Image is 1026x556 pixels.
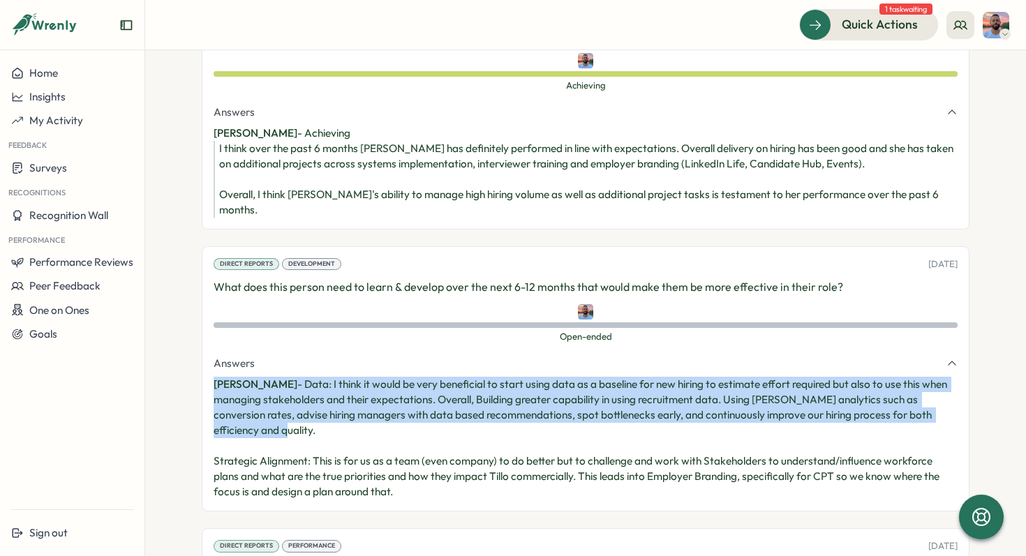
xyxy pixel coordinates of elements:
[119,18,133,32] button: Expand sidebar
[799,9,938,40] button: Quick Actions
[214,540,279,553] div: Direct Reports
[214,278,958,296] p: What does this person need to learn & develop over the next 6-12 months that would make them be m...
[214,105,958,120] button: Answers
[879,3,932,15] span: 1 task waiting
[214,126,297,140] span: [PERSON_NAME]
[29,66,58,80] span: Home
[219,141,958,218] div: I think over the past 6 months [PERSON_NAME] has definitely performed in line with expectations. ...
[29,114,83,127] span: My Activity
[282,540,341,553] div: Performance
[214,377,297,391] span: [PERSON_NAME]
[578,53,593,68] img: Jack Stockton
[282,258,341,271] div: Development
[983,12,1009,38] img: Jack Stockton
[29,255,133,269] span: Performance Reviews
[214,126,958,141] p: - Achieving
[29,526,68,539] span: Sign out
[29,209,108,222] span: Recognition Wall
[928,258,958,271] p: [DATE]
[928,540,958,553] p: [DATE]
[29,161,67,174] span: Surveys
[29,303,89,317] span: One on Ones
[214,105,255,120] span: Answers
[214,258,279,271] div: Direct Reports
[842,15,918,33] span: Quick Actions
[29,90,66,103] span: Insights
[29,279,101,292] span: Peer Feedback
[29,327,57,340] span: Goals
[214,331,958,343] span: Open-ended
[214,80,958,92] span: Achieving
[214,377,958,499] p: - Data: I think it would be very beneficial to start using data as a baseline for new hiring to e...
[214,356,958,371] button: Answers
[214,356,255,371] span: Answers
[578,304,593,320] img: Jack Stockton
